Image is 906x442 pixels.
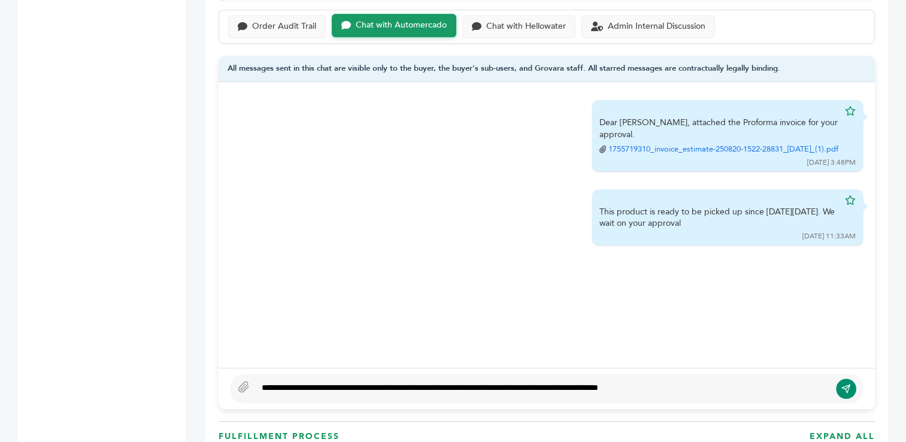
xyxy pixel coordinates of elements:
div: Admin Internal Discussion [608,22,705,32]
div: This product is ready to be picked up since [DATE][DATE]. We wait on your approval [599,206,839,229]
div: Chat with Hellowater [486,22,566,32]
div: Dear [PERSON_NAME], attached the Proforma invoice for your approval. [599,117,839,155]
div: Order Audit Trail [252,22,316,32]
div: [DATE] 3:48PM [807,158,856,168]
div: All messages sent in this chat are visible only to the buyer, the buyer's sub-users, and Grovara ... [219,56,875,83]
div: [DATE] 11:33AM [802,231,856,241]
div: Chat with Automercado [356,20,447,31]
a: 1755719310_invoice_estimate-250820-1522-28831_[DATE]_(1).pdf [608,144,838,155]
